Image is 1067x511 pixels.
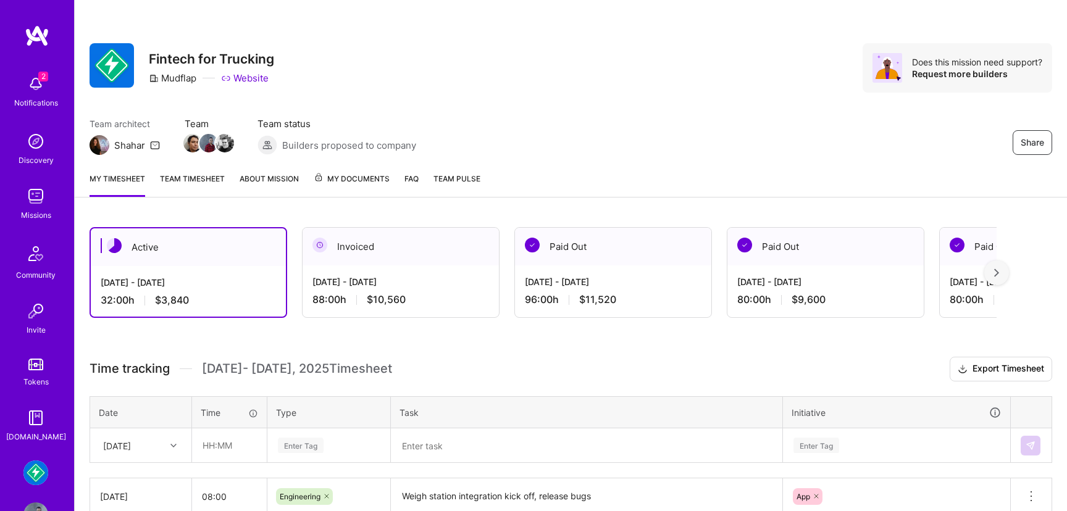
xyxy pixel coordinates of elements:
[994,268,999,277] img: right
[100,490,182,503] div: [DATE]
[149,51,274,67] h3: Fintech for Trucking
[240,172,299,197] a: About Mission
[23,129,48,154] img: discovery
[201,133,217,154] a: Team Member Avatar
[950,357,1052,381] button: Export Timesheet
[160,172,225,197] a: Team timesheet
[23,184,48,209] img: teamwork
[792,405,1002,420] div: Initiative
[282,139,416,152] span: Builders proposed to company
[170,442,177,449] i: icon Chevron
[391,396,783,428] th: Task
[90,43,134,88] img: Company Logo
[433,172,480,197] a: Team Pulse
[737,238,752,252] img: Paid Out
[199,134,218,152] img: Team Member Avatar
[312,238,327,252] img: Invoiced
[1026,441,1036,451] img: Submit
[90,361,170,376] span: Time tracking
[14,96,58,109] div: Notifications
[27,323,46,336] div: Invite
[312,275,489,288] div: [DATE] - [DATE]
[792,293,826,306] span: $9,600
[90,135,109,155] img: Team Architect
[1021,136,1044,149] span: Share
[6,430,66,443] div: [DOMAIN_NAME]
[185,133,201,154] a: Team Member Avatar
[314,172,390,197] a: My Documents
[19,154,54,167] div: Discovery
[525,238,540,252] img: Paid Out
[149,72,196,85] div: Mudflap
[150,140,160,150] i: icon Mail
[267,396,391,428] th: Type
[872,53,902,83] img: Avatar
[23,72,48,96] img: bell
[202,361,392,376] span: [DATE] - [DATE] , 2025 Timesheet
[90,396,192,428] th: Date
[367,293,406,306] span: $10,560
[314,172,390,186] span: My Documents
[201,406,258,419] div: Time
[185,117,233,130] span: Team
[912,68,1042,80] div: Request more builders
[221,72,269,85] a: Website
[20,460,51,485] a: Mudflap: Fintech for Trucking
[737,275,914,288] div: [DATE] - [DATE]
[23,405,48,430] img: guide book
[793,436,839,455] div: Enter Tag
[149,73,159,83] i: icon CompanyGray
[433,174,480,183] span: Team Pulse
[912,56,1042,68] div: Does this mission need support?
[90,117,160,130] span: Team architect
[404,172,419,197] a: FAQ
[23,299,48,323] img: Invite
[217,133,233,154] a: Team Member Avatar
[958,363,968,376] i: icon Download
[525,275,701,288] div: [DATE] - [DATE]
[21,209,51,222] div: Missions
[91,228,286,266] div: Active
[278,436,324,455] div: Enter Tag
[23,460,48,485] img: Mudflap: Fintech for Trucking
[107,238,122,253] img: Active
[797,492,810,501] span: App
[579,293,616,306] span: $11,520
[950,238,964,252] img: Paid Out
[280,492,320,501] span: Engineering
[103,439,131,452] div: [DATE]
[21,239,51,268] img: Community
[525,293,701,306] div: 96:00 h
[16,268,56,281] div: Community
[515,228,711,265] div: Paid Out
[737,293,914,306] div: 80:00 h
[28,359,43,370] img: tokens
[25,25,49,47] img: logo
[727,228,924,265] div: Paid Out
[23,375,49,388] div: Tokens
[312,293,489,306] div: 88:00 h
[90,172,145,197] a: My timesheet
[215,134,234,152] img: Team Member Avatar
[257,135,277,155] img: Builders proposed to company
[101,276,276,289] div: [DATE] - [DATE]
[193,429,266,462] input: HH:MM
[114,139,145,152] div: Shahar
[1013,130,1052,155] button: Share
[183,134,202,152] img: Team Member Avatar
[257,117,416,130] span: Team status
[155,294,189,307] span: $3,840
[303,228,499,265] div: Invoiced
[38,72,48,81] span: 2
[101,294,276,307] div: 32:00 h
